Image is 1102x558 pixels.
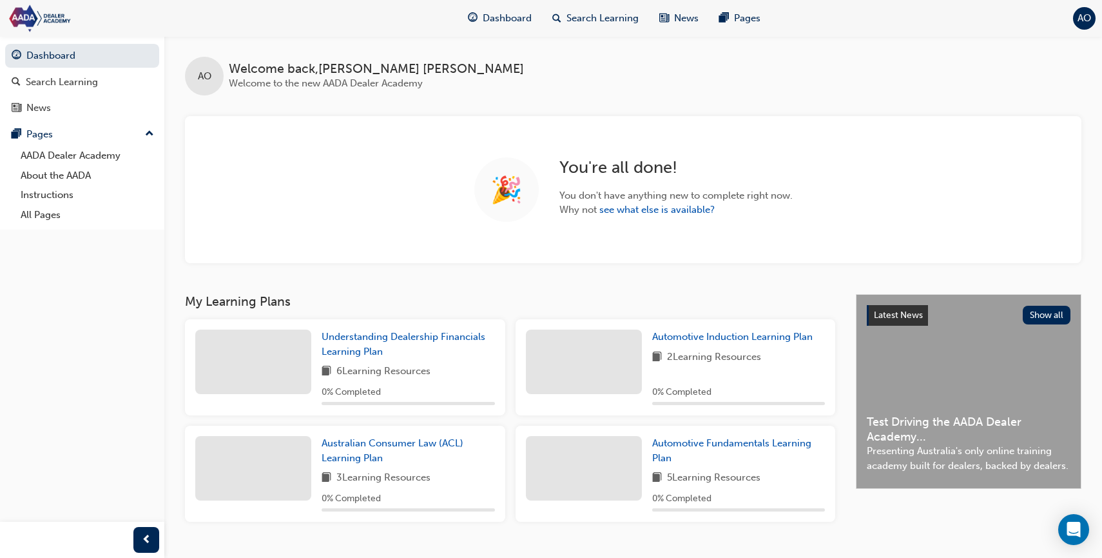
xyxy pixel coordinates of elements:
[6,4,155,33] img: Trak
[874,310,923,321] span: Latest News
[336,364,430,380] span: 6 Learning Resources
[5,44,159,68] a: Dashboard
[322,470,331,486] span: book-icon
[458,5,542,32] a: guage-iconDashboard
[652,470,662,486] span: book-icon
[652,331,813,343] span: Automotive Induction Learning Plan
[5,123,159,146] button: Pages
[652,437,811,464] span: Automotive Fundamentals Learning Plan
[559,157,793,178] h2: You're all done!
[674,11,699,26] span: News
[667,470,760,486] span: 5 Learning Resources
[667,350,761,366] span: 2 Learning Resources
[229,77,423,89] span: Welcome to the new AADA Dealer Academy
[659,10,669,26] span: news-icon
[198,69,211,84] span: AO
[142,532,151,548] span: prev-icon
[229,62,524,77] span: Welcome back , [PERSON_NAME] [PERSON_NAME]
[12,50,21,62] span: guage-icon
[26,127,53,142] div: Pages
[599,204,715,215] a: see what else is available?
[649,5,709,32] a: news-iconNews
[709,5,771,32] a: pages-iconPages
[12,129,21,141] span: pages-icon
[15,166,159,186] a: About the AADA
[552,10,561,26] span: search-icon
[322,330,495,359] a: Understanding Dealership Financials Learning Plan
[322,331,485,357] span: Understanding Dealership Financials Learning Plan
[322,436,495,465] a: Australian Consumer Law (ACL) Learning Plan
[5,96,159,120] a: News
[322,385,381,400] span: 0 % Completed
[652,330,818,344] a: Automotive Induction Learning Plan
[719,10,729,26] span: pages-icon
[26,75,98,90] div: Search Learning
[559,188,793,203] span: You don't have anything new to complete right now.
[12,103,21,114] span: news-icon
[490,183,523,197] span: 🎉
[1073,7,1096,30] button: AO
[322,437,463,464] span: Australian Consumer Law (ACL) Learning Plan
[145,126,154,143] span: up-icon
[15,146,159,166] a: AADA Dealer Academy
[483,11,532,26] span: Dashboard
[867,415,1070,444] span: Test Driving the AADA Dealer Academy...
[15,205,159,225] a: All Pages
[566,11,639,26] span: Search Learning
[1023,306,1071,324] button: Show all
[322,364,331,380] span: book-icon
[5,70,159,94] a: Search Learning
[322,492,381,506] span: 0 % Completed
[856,294,1081,489] a: Latest NewsShow allTest Driving the AADA Dealer Academy...Presenting Australia's only online trai...
[336,470,430,486] span: 3 Learning Resources
[652,492,711,506] span: 0 % Completed
[26,101,51,115] div: News
[1058,514,1089,545] div: Open Intercom Messenger
[734,11,760,26] span: Pages
[185,294,835,309] h3: My Learning Plans
[15,185,159,205] a: Instructions
[652,350,662,366] span: book-icon
[652,385,711,400] span: 0 % Completed
[652,436,826,465] a: Automotive Fundamentals Learning Plan
[867,444,1070,473] span: Presenting Australia's only online training academy built for dealers, backed by dealers.
[12,77,21,88] span: search-icon
[542,5,649,32] a: search-iconSearch Learning
[468,10,478,26] span: guage-icon
[867,305,1070,326] a: Latest NewsShow all
[559,203,793,217] span: Why not
[1078,11,1091,26] span: AO
[5,41,159,123] button: DashboardSearch LearningNews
